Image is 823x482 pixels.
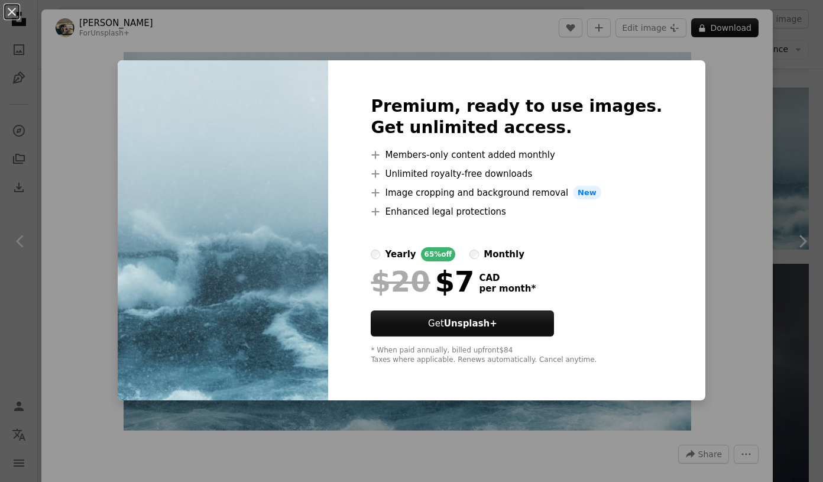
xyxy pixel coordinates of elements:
input: monthly [469,250,479,259]
div: yearly [385,247,416,261]
span: New [573,186,601,200]
img: premium_photo-1664004040258-0516bfeb8fa9 [118,60,328,401]
button: GetUnsplash+ [371,310,554,337]
div: monthly [484,247,524,261]
div: * When paid annually, billed upfront $84 Taxes where applicable. Renews automatically. Cancel any... [371,346,662,365]
div: $7 [371,266,474,297]
span: per month * [479,283,536,294]
h2: Premium, ready to use images. Get unlimited access. [371,96,662,138]
li: Members-only content added monthly [371,148,662,162]
span: CAD [479,273,536,283]
span: $20 [371,266,430,297]
li: Image cropping and background removal [371,186,662,200]
div: 65% off [421,247,456,261]
input: yearly65%off [371,250,380,259]
li: Enhanced legal protections [371,205,662,219]
strong: Unsplash+ [444,318,497,329]
li: Unlimited royalty-free downloads [371,167,662,181]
